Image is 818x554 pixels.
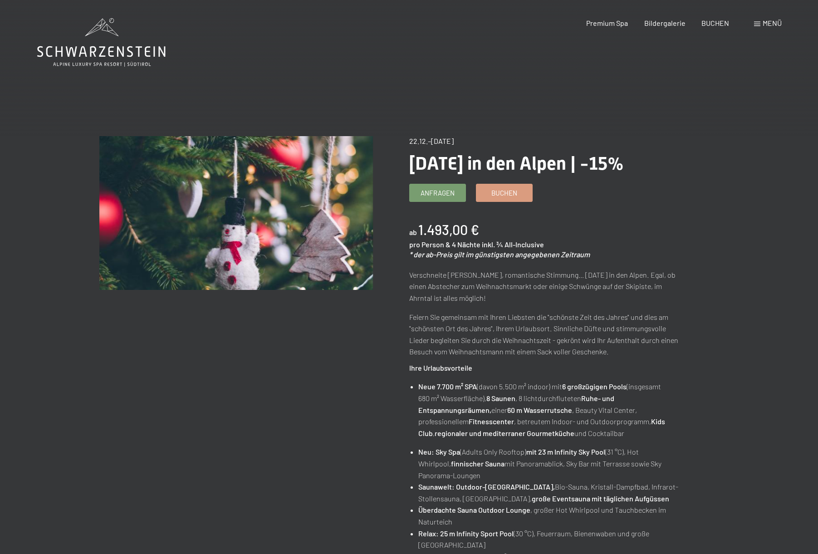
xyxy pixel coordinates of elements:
em: * der ab-Preis gilt im günstigsten angegebenen Zeitraum [409,250,590,259]
span: ab [409,228,417,236]
span: 4 Nächte [452,240,480,249]
a: Bildergalerie [644,19,686,27]
span: 22.12.–[DATE] [409,137,454,145]
strong: Ihre Urlaubsvorteile [409,363,472,372]
a: BUCHEN [701,19,729,27]
span: Menü [763,19,782,27]
span: Anfragen [421,188,455,198]
strong: Fitnesscenter [469,417,514,426]
span: Buchen [491,188,517,198]
strong: Neu: Sky Spa [418,447,460,456]
strong: Überdachte Sauna Outdoor Lounge [418,505,530,514]
li: Bio-Sauna, Kristall-Dampfbad, Infrarot-Stollensauna, [GEOGRAPHIC_DATA], [418,481,682,504]
b: 1.493,00 € [418,221,479,238]
strong: mit 23 m Infinity Sky Pool [526,447,605,456]
p: Feiern Sie gemeinsam mit Ihren Liebsten die "schönste Zeit des Jahres" und dies am "schönsten Ort... [409,311,683,358]
a: Buchen [476,184,532,201]
strong: Ruhe- und Entspannungsräumen, [418,394,614,414]
img: Weihnachten in den Alpen | -15% [99,136,373,290]
strong: finnischer Sauna [451,459,505,468]
strong: Kids Club [418,417,665,437]
p: Verschneite [PERSON_NAME], romantische Stimmung… [DATE] in den Alpen. Egal, ob einen Abstecher zu... [409,269,683,304]
strong: Neue 7.700 m² SPA [418,382,477,391]
strong: Saunawelt: Outdoor-[GEOGRAPHIC_DATA], [418,482,555,491]
li: (30 °C), Feuerraum, Bienenwaben und große [GEOGRAPHIC_DATA] [418,528,682,551]
strong: 8 Saunen [486,394,515,402]
span: inkl. ¾ All-Inclusive [482,240,544,249]
strong: 60 m Wasserrutsche [507,406,572,414]
strong: regionaler und mediterraner Gourmetküche [435,429,574,437]
a: Premium Spa [586,19,628,27]
a: Anfragen [410,184,465,201]
li: (davon 5.500 m² indoor) mit (insgesamt 680 m² Wasserfläche), , 8 lichtdurchfluteten einer , Beaut... [418,381,682,439]
strong: Relax: 25 m Infinity Sport Pool [418,529,514,538]
span: pro Person & [409,240,451,249]
li: (Adults Only Rooftop) (31 °C), Hot Whirlpool, mit Panoramablick, Sky Bar mit Terrasse sowie Sky P... [418,446,682,481]
li: , großer Hot Whirlpool und Tauchbecken im Naturteich [418,504,682,527]
strong: große Eventsauna mit täglichen Aufgüssen [532,494,669,503]
strong: 6 großzügigen Pools [562,382,627,391]
span: [DATE] in den Alpen | -15% [409,153,624,174]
